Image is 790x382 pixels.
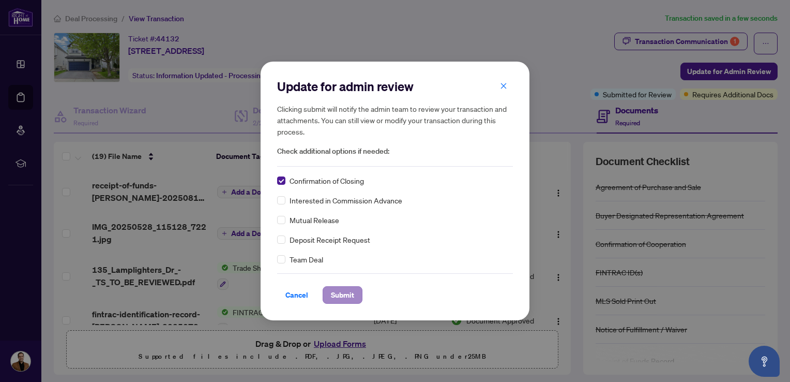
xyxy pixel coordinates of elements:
[277,103,513,137] h5: Clicking submit will notify the admin team to review your transaction and attachments. You can st...
[290,234,370,245] span: Deposit Receipt Request
[331,287,354,303] span: Submit
[290,175,364,186] span: Confirmation of Closing
[323,286,362,304] button: Submit
[277,145,513,157] span: Check additional options if needed:
[285,287,308,303] span: Cancel
[500,82,507,90] span: close
[290,214,339,226] span: Mutual Release
[290,254,323,265] span: Team Deal
[277,286,316,304] button: Cancel
[749,346,780,377] button: Open asap
[290,195,402,206] span: Interested in Commission Advance
[277,78,513,95] h2: Update for admin review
